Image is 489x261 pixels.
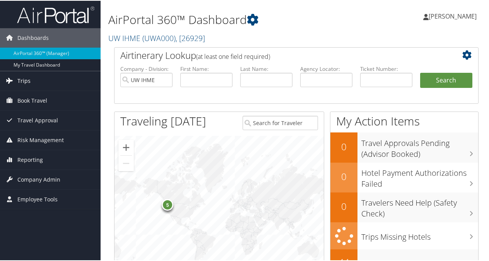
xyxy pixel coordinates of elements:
[17,149,43,169] span: Reporting
[330,222,478,249] a: Trips Missing Hotels
[423,4,484,27] a: [PERSON_NAME]
[118,155,134,170] button: Zoom out
[17,110,58,129] span: Travel Approval
[240,64,292,72] label: Last Name:
[330,169,357,182] h2: 0
[429,11,477,20] span: [PERSON_NAME]
[196,52,270,60] span: (at least one field required)
[17,130,64,149] span: Risk Management
[330,162,478,192] a: 0Hotel Payment Authorizations Failed
[361,227,478,242] h3: Trips Missing Hotels
[108,11,359,27] h1: AirPortal 360™ Dashboard
[176,32,205,43] span: , [ 26929 ]
[420,72,472,88] button: Search
[17,5,94,23] img: airportal-logo.png
[142,32,176,43] span: ( UWA000 )
[17,189,58,208] span: Employee Tools
[118,139,134,155] button: Zoom in
[120,48,442,61] h2: Airtinerary Lookup
[330,192,478,222] a: 0Travelers Need Help (Safety Check)
[162,198,173,210] div: 5
[300,64,352,72] label: Agency Locator:
[330,139,357,153] h2: 0
[361,133,478,159] h3: Travel Approvals Pending (Advisor Booked)
[360,64,412,72] label: Ticket Number:
[17,27,49,47] span: Dashboards
[120,112,206,129] h1: Traveling [DATE]
[17,90,47,110] span: Book Travel
[17,169,60,189] span: Company Admin
[361,193,478,218] h3: Travelers Need Help (Safety Check)
[330,132,478,161] a: 0Travel Approvals Pending (Advisor Booked)
[120,64,173,72] label: Company - Division:
[243,115,318,129] input: Search for Traveler
[108,32,205,43] a: UW IHME
[330,199,357,212] h2: 0
[17,70,31,90] span: Trips
[330,112,478,129] h1: My Action Items
[361,163,478,189] h3: Hotel Payment Authorizations Failed
[180,64,233,72] label: First Name:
